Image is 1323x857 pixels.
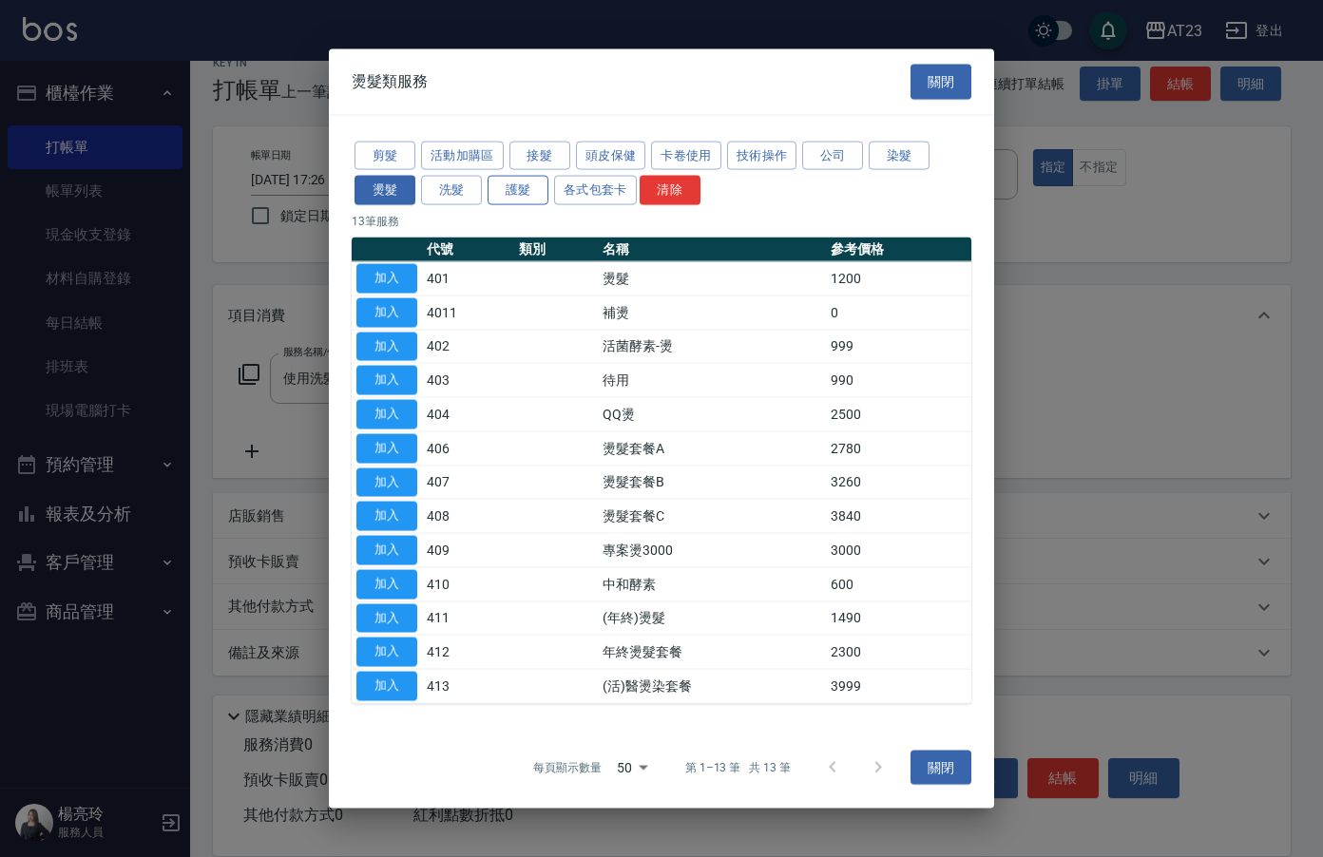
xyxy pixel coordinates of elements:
[422,397,514,431] td: 404
[598,669,826,703] td: (活)醫燙染套餐
[422,669,514,703] td: 413
[533,758,602,775] p: 每頁顯示數量
[422,431,514,466] td: 406
[422,363,514,397] td: 403
[356,297,417,327] button: 加入
[356,638,417,667] button: 加入
[826,261,971,295] td: 1200
[352,213,971,230] p: 13 筆服務
[576,141,646,170] button: 頭皮保健
[826,533,971,567] td: 3000
[356,536,417,565] button: 加入
[598,601,826,636] td: (年終)燙髮
[509,141,570,170] button: 接髮
[421,176,482,205] button: 洗髮
[826,238,971,262] th: 參考價格
[356,366,417,395] button: 加入
[598,363,826,397] td: 待用
[356,467,417,497] button: 加入
[802,141,863,170] button: 公司
[826,567,971,601] td: 600
[422,466,514,500] td: 407
[609,741,655,792] div: 50
[826,601,971,636] td: 1490
[598,466,826,500] td: 燙髮套餐B
[356,672,417,701] button: 加入
[727,141,797,170] button: 技術操作
[356,502,417,531] button: 加入
[598,330,826,364] td: 活菌酵素-燙
[598,635,826,669] td: 年終燙髮套餐
[598,499,826,533] td: 燙髮套餐C
[598,238,826,262] th: 名稱
[826,635,971,669] td: 2300
[488,176,548,205] button: 護髮
[598,261,826,295] td: 燙髮
[422,601,514,636] td: 411
[422,261,514,295] td: 401
[826,466,971,500] td: 3260
[826,363,971,397] td: 990
[598,533,826,567] td: 專案燙3000
[598,431,826,466] td: 燙髮套餐A
[685,758,791,775] p: 第 1–13 筆 共 13 筆
[422,499,514,533] td: 408
[356,264,417,294] button: 加入
[911,750,971,785] button: 關閉
[826,330,971,364] td: 999
[356,569,417,599] button: 加入
[826,669,971,703] td: 3999
[598,567,826,601] td: 中和酵素
[826,431,971,466] td: 2780
[598,295,826,330] td: 補燙
[356,433,417,463] button: 加入
[355,141,415,170] button: 剪髮
[826,397,971,431] td: 2500
[352,72,428,91] span: 燙髮類服務
[421,141,504,170] button: 活動加購區
[422,635,514,669] td: 412
[355,176,415,205] button: 燙髮
[422,295,514,330] td: 4011
[356,332,417,361] button: 加入
[826,499,971,533] td: 3840
[598,397,826,431] td: QQ燙
[911,65,971,100] button: 關閉
[514,238,598,262] th: 類別
[422,533,514,567] td: 409
[356,603,417,633] button: 加入
[422,330,514,364] td: 402
[554,176,637,205] button: 各式包套卡
[651,141,721,170] button: 卡卷使用
[640,176,700,205] button: 清除
[826,295,971,330] td: 0
[356,400,417,429] button: 加入
[869,141,930,170] button: 染髮
[422,567,514,601] td: 410
[422,238,514,262] th: 代號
